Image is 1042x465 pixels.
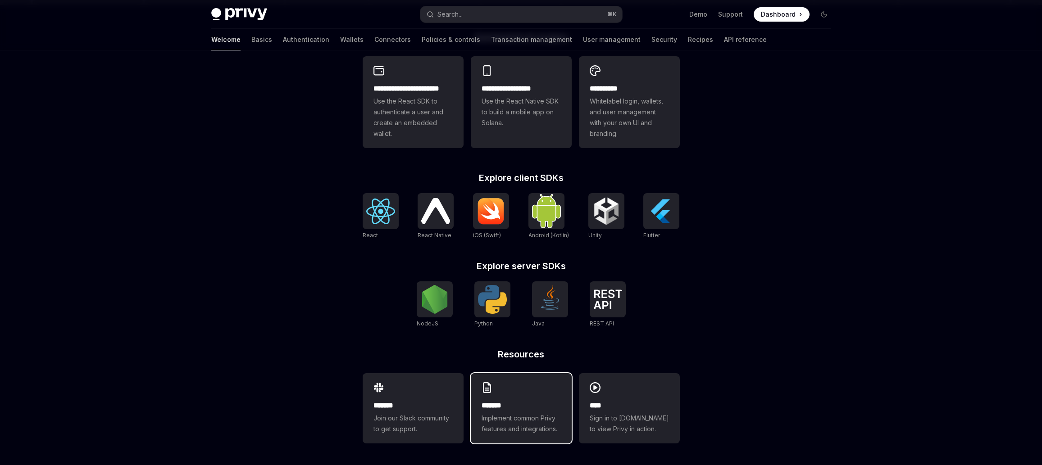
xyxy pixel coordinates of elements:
span: REST API [590,320,614,327]
button: Toggle dark mode [817,7,831,22]
span: Whitelabel login, wallets, and user management with your own UI and branding. [590,96,669,139]
a: ReactReact [363,193,399,240]
span: Dashboard [761,10,796,19]
a: JavaJava [532,281,568,328]
a: Policies & controls [422,29,480,50]
span: Java [532,320,545,327]
div: Search... [437,9,463,20]
a: FlutterFlutter [643,193,679,240]
span: React Native [418,232,451,239]
span: Python [474,320,493,327]
button: Search...⌘K [420,6,622,23]
span: Implement common Privy features and integrations. [482,413,561,434]
span: ⌘ K [607,11,617,18]
a: Connectors [374,29,411,50]
img: dark logo [211,8,267,21]
a: NodeJSNodeJS [417,281,453,328]
a: **** **Implement common Privy features and integrations. [471,373,572,443]
a: iOS (Swift)iOS (Swift) [473,193,509,240]
a: API reference [724,29,767,50]
h2: Explore client SDKs [363,173,680,182]
img: Flutter [647,197,676,226]
a: Recipes [688,29,713,50]
img: NodeJS [420,285,449,314]
span: React [363,232,378,239]
img: React [366,199,395,224]
a: REST APIREST API [590,281,626,328]
a: Dashboard [754,7,810,22]
a: React NativeReact Native [418,193,454,240]
a: ****Sign in to [DOMAIN_NAME] to view Privy in action. [579,373,680,443]
a: **** **** **** ***Use the React Native SDK to build a mobile app on Solana. [471,56,572,148]
a: Welcome [211,29,241,50]
a: Security [651,29,677,50]
h2: Explore server SDKs [363,262,680,271]
span: Use the React SDK to authenticate a user and create an embedded wallet. [373,96,453,139]
img: Android (Kotlin) [532,194,561,228]
span: Android (Kotlin) [528,232,569,239]
img: Java [536,285,564,314]
a: PythonPython [474,281,510,328]
a: **** **Join our Slack community to get support. [363,373,464,443]
img: iOS (Swift) [477,198,505,225]
h2: Resources [363,350,680,359]
a: Demo [689,10,707,19]
a: Android (Kotlin)Android (Kotlin) [528,193,569,240]
img: REST API [593,289,622,309]
a: Basics [251,29,272,50]
span: Sign in to [DOMAIN_NAME] to view Privy in action. [590,413,669,434]
a: Authentication [283,29,329,50]
span: iOS (Swift) [473,232,501,239]
img: Unity [592,197,621,226]
span: Use the React Native SDK to build a mobile app on Solana. [482,96,561,128]
a: Transaction management [491,29,572,50]
img: Python [478,285,507,314]
img: React Native [421,198,450,224]
a: User management [583,29,641,50]
span: Flutter [643,232,660,239]
a: **** *****Whitelabel login, wallets, and user management with your own UI and branding. [579,56,680,148]
a: Wallets [340,29,364,50]
span: Unity [588,232,602,239]
span: Join our Slack community to get support. [373,413,453,434]
a: Support [718,10,743,19]
a: UnityUnity [588,193,624,240]
span: NodeJS [417,320,438,327]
